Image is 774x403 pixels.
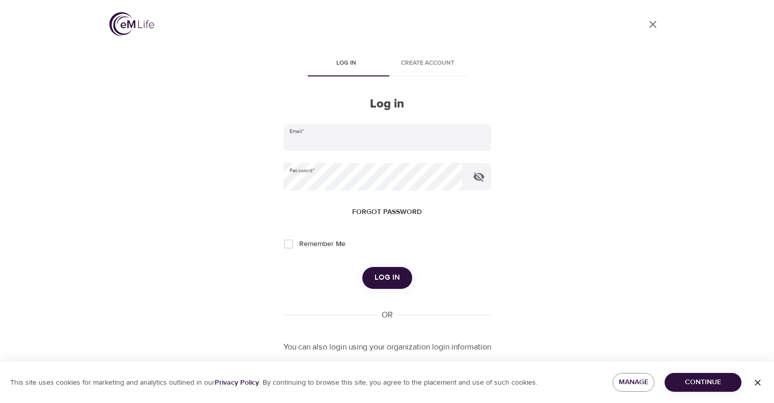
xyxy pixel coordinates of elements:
span: Remember Me [299,239,346,250]
button: Manage [613,373,655,392]
button: Continue [665,373,741,392]
a: close [641,12,665,37]
span: Log in [375,271,400,284]
span: Continue [673,376,733,389]
span: Forgot password [352,206,422,219]
div: OR [378,309,397,321]
p: You can also login using your organization login information [283,341,491,353]
div: disabled tabs example [283,52,491,76]
a: Privacy Policy [215,378,259,387]
span: Create account [393,58,463,69]
img: logo [109,12,154,36]
span: Log in [312,58,381,69]
button: Forgot password [348,203,426,222]
h2: Log in [283,97,491,112]
span: Manage [621,376,647,389]
button: Log in [362,267,412,288]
